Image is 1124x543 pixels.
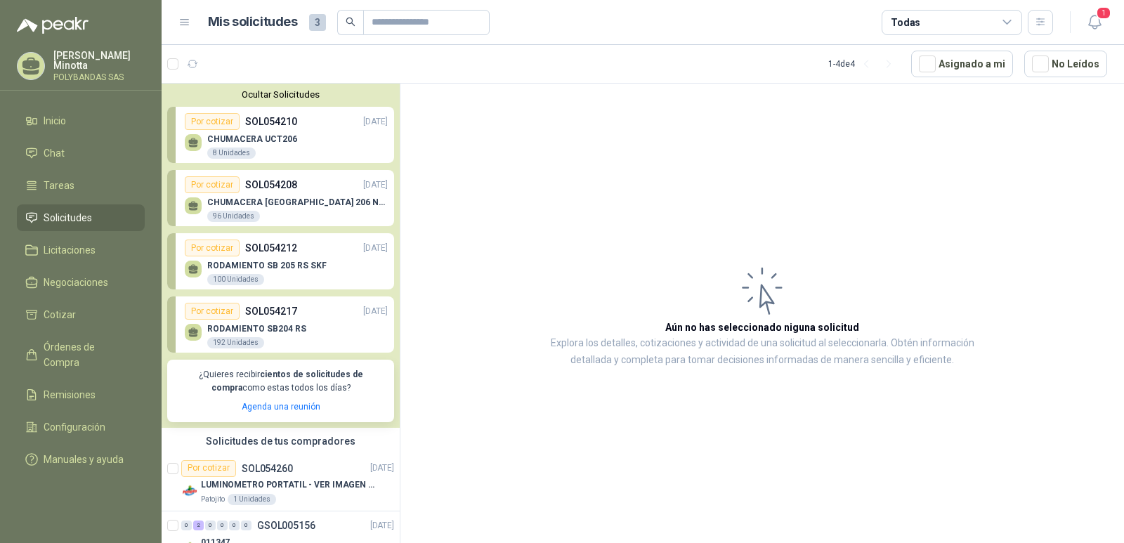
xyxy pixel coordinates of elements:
[181,483,198,499] img: Company Logo
[363,115,388,129] p: [DATE]
[44,275,108,290] span: Negociaciones
[242,464,293,473] p: SOL054260
[17,446,145,473] a: Manuales y ayuda
[162,84,400,428] div: Ocultar SolicitudesPor cotizarSOL054210[DATE] CHUMACERA UCT2068 UnidadesPor cotizarSOL054208[DATE...
[17,269,145,296] a: Negociaciones
[828,53,900,75] div: 1 - 4 de 4
[245,303,297,319] p: SOL054217
[911,51,1013,77] button: Asignado a mi
[17,107,145,134] a: Inicio
[257,521,315,530] p: GSOL005156
[207,324,306,334] p: RODAMIENTO SB204 RS
[44,242,96,258] span: Licitaciones
[363,242,388,255] p: [DATE]
[201,494,225,505] p: Patojito
[207,211,260,222] div: 96 Unidades
[242,402,320,412] a: Agenda una reunión
[185,240,240,256] div: Por cotizar
[211,369,363,393] b: cientos de solicitudes de compra
[207,197,388,207] p: CHUMACERA [GEOGRAPHIC_DATA] 206 NTN
[17,140,145,166] a: Chat
[44,307,76,322] span: Cotizar
[53,73,145,81] p: POLYBANDAS SAS
[541,335,983,369] p: Explora los detalles, cotizaciones y actividad de una solicitud al seleccionarla. Obtén informaci...
[181,460,236,477] div: Por cotizar
[162,454,400,511] a: Por cotizarSOL054260[DATE] Company LogoLUMINOMETRO PORTATIL - VER IMAGEN ADJUNTAPatojito1 Unidades
[228,494,276,505] div: 1 Unidades
[370,462,394,475] p: [DATE]
[167,107,394,163] a: Por cotizarSOL054210[DATE] CHUMACERA UCT2068 Unidades
[44,452,124,467] span: Manuales y ayuda
[370,518,394,532] p: [DATE]
[17,381,145,408] a: Remisiones
[44,178,74,193] span: Tareas
[217,521,228,530] div: 0
[241,521,251,530] div: 0
[44,210,92,225] span: Solicitudes
[208,12,298,32] h1: Mis solicitudes
[17,172,145,199] a: Tareas
[245,177,297,192] p: SOL054208
[205,521,216,530] div: 0
[44,145,65,161] span: Chat
[363,178,388,192] p: [DATE]
[207,337,264,348] div: 192 Unidades
[207,274,264,285] div: 100 Unidades
[44,419,105,435] span: Configuración
[44,113,66,129] span: Inicio
[1024,51,1107,77] button: No Leídos
[17,237,145,263] a: Licitaciones
[201,478,376,492] p: LUMINOMETRO PORTATIL - VER IMAGEN ADJUNTA
[17,204,145,231] a: Solicitudes
[207,134,297,144] p: CHUMACERA UCT206
[665,320,859,335] h3: Aún no has seleccionado niguna solicitud
[176,368,386,395] p: ¿Quieres recibir como estas todos los días?
[167,170,394,226] a: Por cotizarSOL054208[DATE] CHUMACERA [GEOGRAPHIC_DATA] 206 NTN96 Unidades
[167,296,394,353] a: Por cotizarSOL054217[DATE] RODAMIENTO SB204 RS192 Unidades
[891,15,920,30] div: Todas
[193,521,204,530] div: 2
[185,113,240,130] div: Por cotizar
[207,148,256,159] div: 8 Unidades
[363,305,388,318] p: [DATE]
[185,176,240,193] div: Por cotizar
[17,414,145,440] a: Configuración
[346,17,355,27] span: search
[1096,6,1111,20] span: 1
[1082,10,1107,35] button: 1
[17,334,145,376] a: Órdenes de Compra
[17,17,89,34] img: Logo peakr
[181,521,192,530] div: 0
[53,51,145,70] p: [PERSON_NAME] Minotta
[309,14,326,31] span: 3
[17,301,145,328] a: Cotizar
[167,89,394,100] button: Ocultar Solicitudes
[162,428,400,454] div: Solicitudes de tus compradores
[167,233,394,289] a: Por cotizarSOL054212[DATE] RODAMIENTO SB 205 RS SKF100 Unidades
[245,114,297,129] p: SOL054210
[44,387,96,403] span: Remisiones
[185,303,240,320] div: Por cotizar
[44,339,131,370] span: Órdenes de Compra
[207,261,327,270] p: RODAMIENTO SB 205 RS SKF
[229,521,240,530] div: 0
[245,240,297,256] p: SOL054212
